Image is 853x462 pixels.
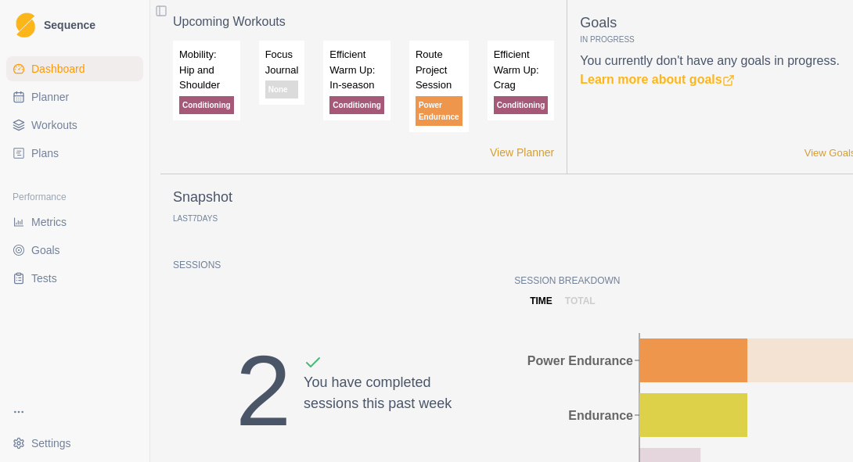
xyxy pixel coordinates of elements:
[173,258,514,272] p: Sessions
[179,47,234,93] p: Mobility: Hip and Shoulder
[329,96,384,114] p: Conditioning
[6,238,143,263] a: Goals
[565,294,596,308] p: total
[416,96,462,126] p: Power Endurance
[6,113,143,138] a: Workouts
[193,214,197,223] span: 7
[173,214,218,223] p: Last Days
[527,353,633,367] tspan: Power Endurance
[6,56,143,81] a: Dashboard
[31,89,69,105] span: Planner
[173,13,554,31] p: Upcoming Workouts
[6,210,143,235] a: Metrics
[31,145,59,161] span: Plans
[265,47,299,77] p: Focus Journal
[568,408,633,421] tspan: Endurance
[265,81,299,98] p: None
[494,47,549,93] p: Efficient Warm Up: Crag
[31,214,67,230] span: Metrics
[31,117,77,133] span: Workouts
[6,84,143,109] a: Planner
[490,145,554,161] a: View Planner
[416,47,462,93] p: Route Project Session
[530,294,552,308] p: time
[329,47,384,93] p: Efficient Warm Up: In-season
[31,242,60,258] span: Goals
[6,141,143,166] a: Plans
[580,73,734,86] a: Learn more about goals
[6,6,143,44] a: LogoSequence
[6,431,143,456] button: Settings
[173,187,232,208] p: Snapshot
[179,96,234,114] p: Conditioning
[6,184,143,210] div: Performance
[44,20,95,30] span: Sequence
[6,266,143,291] a: Tests
[31,61,85,77] span: Dashboard
[16,13,35,38] img: Logo
[494,96,549,114] p: Conditioning
[31,270,57,286] span: Tests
